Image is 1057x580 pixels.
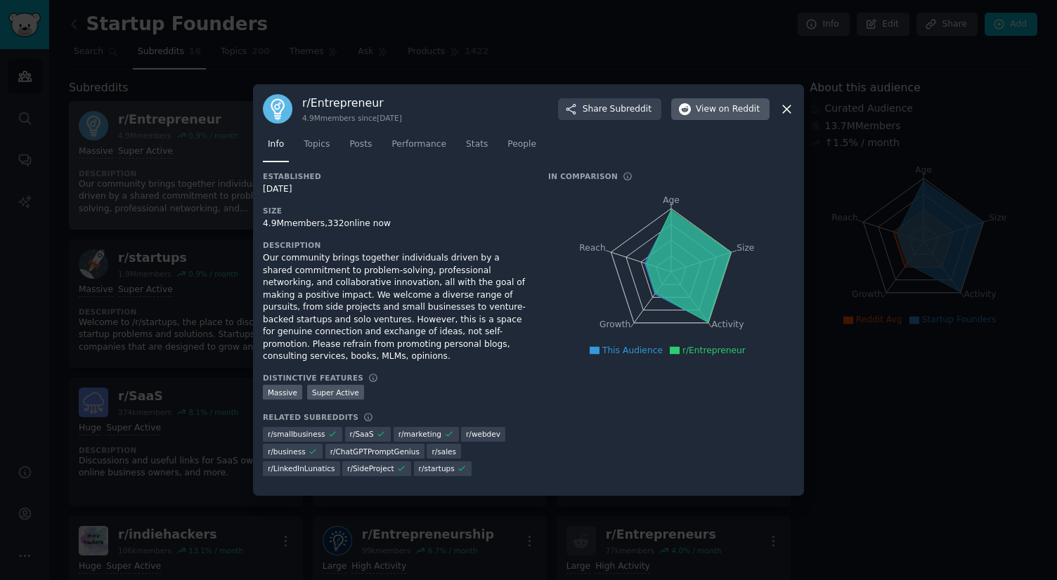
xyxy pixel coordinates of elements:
[307,385,364,400] div: Super Active
[461,133,493,162] a: Stats
[507,138,536,151] span: People
[268,447,306,456] span: r/ business
[344,133,377,162] a: Posts
[583,103,651,116] span: Share
[268,429,325,439] span: r/ smallbusiness
[347,463,394,473] span: r/ SideProject
[712,320,744,330] tspan: Activity
[263,373,363,383] h3: Distinctive Features
[671,98,770,121] button: Viewon Reddit
[682,345,746,355] span: r/Entrepreneur
[263,94,292,124] img: Entrepreneur
[263,206,528,216] h3: Size
[602,345,663,355] span: This Audience
[398,429,441,439] span: r/ marketing
[263,240,528,250] h3: Description
[299,133,335,162] a: Topics
[432,447,456,456] span: r/ sales
[263,171,528,181] h3: Established
[719,103,760,116] span: on Reddit
[579,243,606,253] tspan: Reach
[391,138,446,151] span: Performance
[349,138,372,151] span: Posts
[268,463,335,473] span: r/ LinkedInLunatics
[558,98,661,121] button: ShareSubreddit
[350,429,374,439] span: r/ SaaS
[696,103,760,116] span: View
[263,252,528,363] div: Our community brings together individuals driven by a shared commitment to problem-solving, profe...
[263,218,528,230] div: 4.9M members, 332 online now
[599,320,630,330] tspan: Growth
[737,243,754,253] tspan: Size
[387,133,451,162] a: Performance
[304,138,330,151] span: Topics
[419,463,455,473] span: r/ startups
[263,385,302,400] div: Massive
[302,95,402,110] h3: r/ Entrepreneur
[663,195,680,205] tspan: Age
[263,183,528,196] div: [DATE]
[302,113,402,123] div: 4.9M members since [DATE]
[263,133,289,162] a: Info
[263,412,358,422] h3: Related Subreddits
[330,447,420,456] span: r/ ChatGPTPromptGenius
[466,138,488,151] span: Stats
[268,138,284,151] span: Info
[548,171,618,181] h3: In Comparison
[502,133,541,162] a: People
[466,429,500,439] span: r/ webdev
[610,103,651,116] span: Subreddit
